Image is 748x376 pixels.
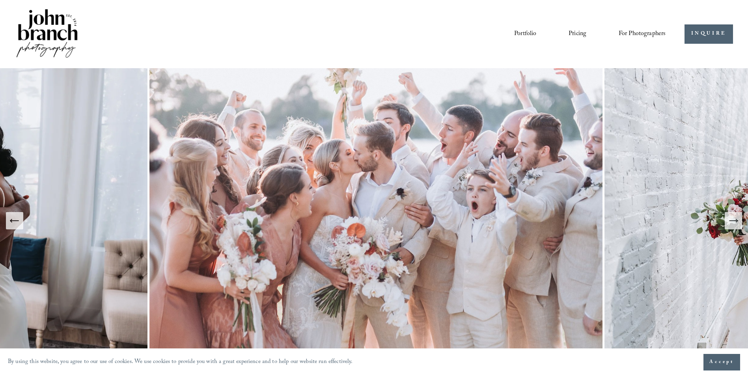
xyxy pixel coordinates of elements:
[8,357,353,368] p: By using this website, you agree to our use of cookies. We use cookies to provide you with a grea...
[703,354,740,370] button: Accept
[725,212,742,229] button: Next Slide
[6,212,23,229] button: Previous Slide
[619,27,666,41] a: folder dropdown
[147,68,604,373] img: A wedding party celebrating outdoors, featuring a bride and groom kissing amidst cheering bridesm...
[685,24,733,44] a: INQUIRE
[619,28,666,40] span: For Photographers
[15,7,79,61] img: John Branch IV Photography
[514,27,536,41] a: Portfolio
[569,27,586,41] a: Pricing
[709,358,734,366] span: Accept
